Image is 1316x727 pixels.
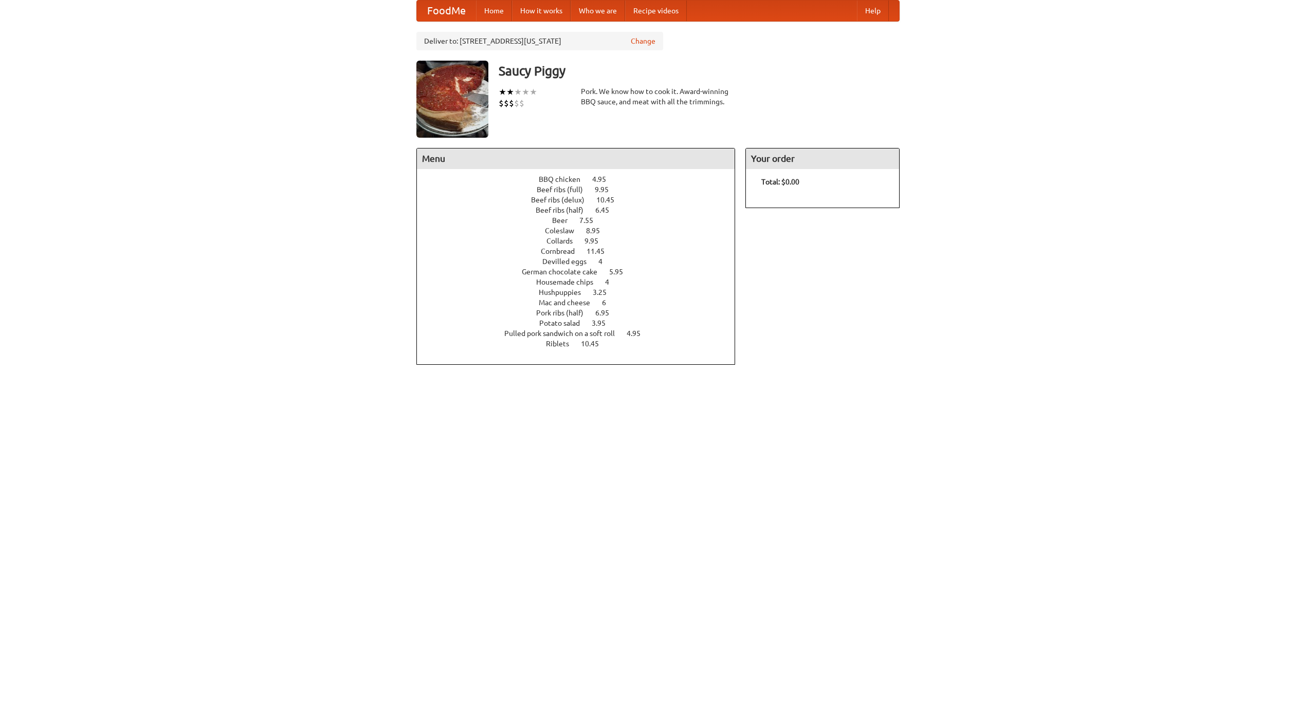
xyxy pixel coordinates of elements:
span: 4 [605,278,619,286]
a: Pulled pork sandwich on a soft roll 4.95 [504,329,660,338]
span: 9.95 [584,237,609,245]
span: Beef ribs (half) [536,206,594,214]
span: 6.95 [595,309,619,317]
span: Potato salad [539,319,590,327]
a: Riblets 10.45 [546,340,618,348]
li: $ [499,98,504,109]
span: Pulled pork sandwich on a soft roll [504,329,625,338]
li: ★ [529,86,537,98]
span: 11.45 [587,247,615,255]
a: BBQ chicken 4.95 [539,175,625,183]
li: ★ [499,86,506,98]
span: 4.95 [592,175,616,183]
li: ★ [514,86,522,98]
div: Pork. We know how to cook it. Award-winning BBQ sauce, and meat with all the trimmings. [581,86,735,107]
span: 10.45 [581,340,609,348]
h4: Your order [746,148,899,169]
span: Pork ribs (half) [536,309,594,317]
span: 6.45 [595,206,619,214]
li: $ [519,98,524,109]
a: Home [476,1,512,21]
a: Collards 9.95 [546,237,617,245]
span: Beer [552,216,578,225]
span: 6 [602,299,616,307]
a: How it works [512,1,571,21]
span: Hushpuppies [539,288,591,296]
a: Pork ribs (half) 6.95 [536,309,628,317]
li: $ [509,98,514,109]
span: 7.55 [579,216,604,225]
span: Riblets [546,340,579,348]
a: FoodMe [417,1,476,21]
span: German chocolate cake [522,268,608,276]
a: Cornbread 11.45 [541,247,624,255]
a: Recipe videos [625,1,687,21]
span: Devilled eggs [542,257,597,266]
span: Collards [546,237,583,245]
li: ★ [506,86,514,98]
span: Beef ribs (delux) [531,196,595,204]
a: Beer 7.55 [552,216,612,225]
span: 8.95 [586,227,610,235]
li: $ [514,98,519,109]
span: BBQ chicken [539,175,591,183]
a: Beef ribs (delux) 10.45 [531,196,633,204]
a: Who we are [571,1,625,21]
span: Housemade chips [536,278,604,286]
span: Cornbread [541,247,585,255]
a: Help [857,1,889,21]
a: Devilled eggs 4 [542,257,622,266]
a: Mac and cheese 6 [539,299,625,307]
span: Coleslaw [545,227,584,235]
a: German chocolate cake 5.95 [522,268,642,276]
span: 4 [598,257,613,266]
a: Beef ribs (half) 6.45 [536,206,628,214]
span: 5.95 [609,268,633,276]
span: Mac and cheese [539,299,600,307]
b: Total: $0.00 [761,178,799,186]
img: angular.jpg [416,61,488,138]
span: 9.95 [595,185,619,194]
a: Potato salad 3.95 [539,319,625,327]
span: 4.95 [627,329,651,338]
span: 10.45 [596,196,625,204]
span: Beef ribs (full) [537,185,593,194]
span: 3.95 [592,319,616,327]
span: 3.25 [593,288,617,296]
li: $ [504,98,509,109]
a: Coleslaw 8.95 [545,227,619,235]
a: Change [631,36,655,46]
a: Beef ribs (full) 9.95 [537,185,628,194]
h4: Menu [417,148,735,169]
a: Hushpuppies 3.25 [539,288,626,296]
a: Housemade chips 4 [536,278,628,286]
li: ★ [522,86,529,98]
div: Deliver to: [STREET_ADDRESS][US_STATE] [416,32,663,50]
h3: Saucy Piggy [499,61,900,81]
